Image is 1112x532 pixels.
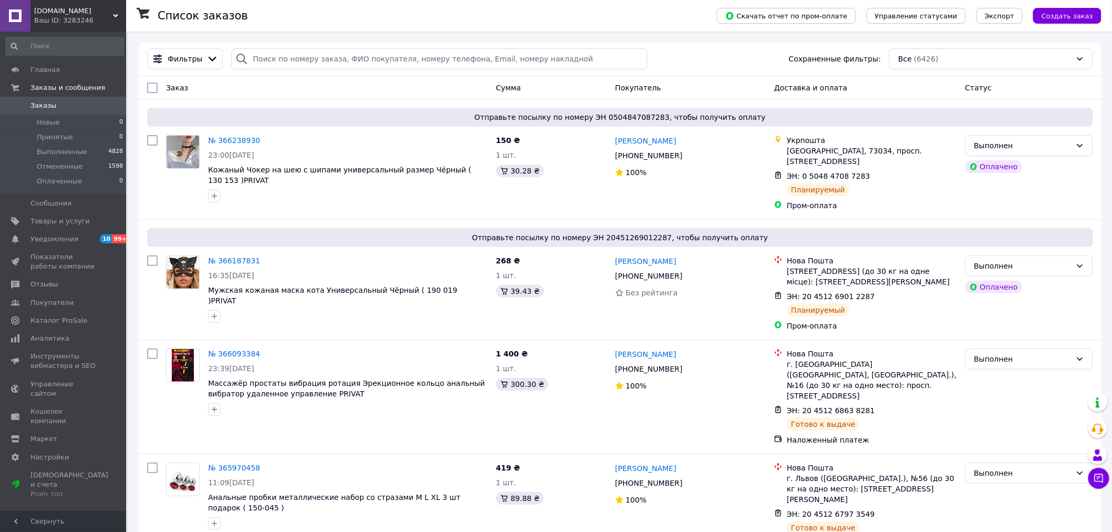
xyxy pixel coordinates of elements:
span: 99+ [112,234,129,243]
a: Создать заказ [1023,11,1101,19]
span: 100% [626,168,647,177]
input: Поиск [5,37,124,56]
span: [PHONE_NUMBER] [615,272,683,280]
a: Фото товару [166,255,200,289]
span: 100% [626,382,647,390]
span: ЭН: 20 4512 6901 2287 [787,292,875,301]
div: Выполнен [974,260,1072,272]
div: Укрпошта [787,135,956,146]
span: Настройки [30,453,69,462]
a: [PERSON_NAME] [615,349,676,360]
span: ЭН: 20 4512 6863 8281 [787,406,875,415]
span: 1 шт. [496,271,517,280]
span: [DEMOGRAPHIC_DATA] и счета [30,470,108,499]
div: 300.30 ₴ [496,378,549,391]
span: Маркет [30,434,57,444]
img: Фото товару [167,136,199,168]
span: 419 ₴ [496,464,520,472]
button: Скачать отчет по пром-оплате [717,8,856,24]
span: ЭН: 0 5048 4708 7283 [787,172,870,180]
span: Уведомления [30,234,78,244]
a: Анальные пробки металлические набор со стразами M L XL 3 шт подарок ( 150-045 ) [208,493,461,512]
a: [PERSON_NAME] [615,256,676,267]
div: Наложенный платеж [787,435,956,445]
div: Пром-оплата [787,200,956,211]
img: Фото товару [172,349,194,382]
a: [PERSON_NAME] [615,136,676,146]
span: Каталог ProSale [30,316,87,325]
span: Сумма [496,84,521,92]
span: 0 [119,177,123,186]
button: Чат с покупателем [1088,468,1109,489]
div: Готово к выдаче [787,418,859,431]
span: [PHONE_NUMBER] [615,151,683,160]
div: г. [GEOGRAPHIC_DATA] ([GEOGRAPHIC_DATA], [GEOGRAPHIC_DATA].), №16 (до 30 кг на одно место): просп... [787,359,956,401]
input: Поиск по номеру заказа, ФИО покупателя, номеру телефона, Email, номеру накладной [231,48,647,69]
div: Нова Пошта [787,349,956,359]
span: Инструменты вебмастера и SEO [30,352,97,371]
span: [PHONE_NUMBER] [615,365,683,373]
span: 11:09[DATE] [208,478,254,487]
span: Покупатель [615,84,662,92]
span: Все [898,54,912,64]
span: 23:39[DATE] [208,364,254,373]
span: Показатели работы компании [30,252,97,271]
div: Ваш ID: 3283246 [34,16,126,25]
img: Фото товару [167,463,199,496]
span: 4828 [108,147,123,157]
div: Выполнен [974,353,1072,365]
a: Фото товару [166,463,200,496]
button: Создать заказ [1033,8,1101,24]
span: 1 шт. [496,364,517,373]
img: Фото товару [167,256,199,289]
div: [GEOGRAPHIC_DATA], 73034, просп. [STREET_ADDRESS] [787,146,956,167]
div: Prom топ [30,489,108,499]
span: Принятые [37,132,73,142]
a: № 366238930 [208,136,260,145]
span: Без рейтинга [626,289,678,297]
span: Создать заказ [1042,12,1093,20]
a: [PERSON_NAME] [615,463,676,474]
span: 1 400 ₴ [496,350,528,358]
span: 1 шт. [496,151,517,159]
div: Оплачено [965,281,1022,293]
div: г. Львов ([GEOGRAPHIC_DATA].), №56 (до 30 кг на одно место): [STREET_ADDRESS][PERSON_NAME] [787,473,956,505]
div: Выполнен [974,467,1072,479]
span: Заказы и сообщения [30,83,105,93]
span: Статус [965,84,992,92]
span: Сообщения [30,199,71,208]
a: Кожаный Чокер на шею с шипами универсальный размер Чёрный ( 130 153 )PRIVAT [208,166,471,185]
a: № 366187831 [208,257,260,265]
a: Фото товару [166,349,200,382]
div: Оплачено [965,160,1022,173]
span: 23:00[DATE] [208,151,254,159]
span: Отмененные [37,162,83,171]
span: Фильтры [168,54,202,64]
span: Заказ [166,84,188,92]
span: Главная [30,65,60,75]
a: Массажёр простаты вибрация ротация Эрекционное кольцо анальный вибратор удаленное управление PRIVAT [208,379,485,398]
span: 10 [100,234,112,243]
span: Сохраненные фильтры: [789,54,881,64]
a: № 366093384 [208,350,260,358]
span: 268 ₴ [496,257,520,265]
span: 150 ₴ [496,136,520,145]
span: Скачать отчет по пром-оплате [725,11,848,21]
span: 0 [119,132,123,142]
div: Планируемый [787,304,849,316]
a: Мужская кожаная маска кота Универсальный Чёрный ( 190 019 )PRIVAT [208,286,457,305]
div: Выполнен [974,140,1072,151]
span: Privat.in.ua [34,6,113,16]
div: 39.43 ₴ [496,285,544,298]
span: (6426) [914,55,939,63]
button: Экспорт [976,8,1023,24]
span: 0 [119,118,123,127]
span: 16:35[DATE] [208,271,254,280]
span: [PHONE_NUMBER] [615,479,683,487]
span: Покупатели [30,298,74,308]
span: Товары и услуги [30,217,90,226]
